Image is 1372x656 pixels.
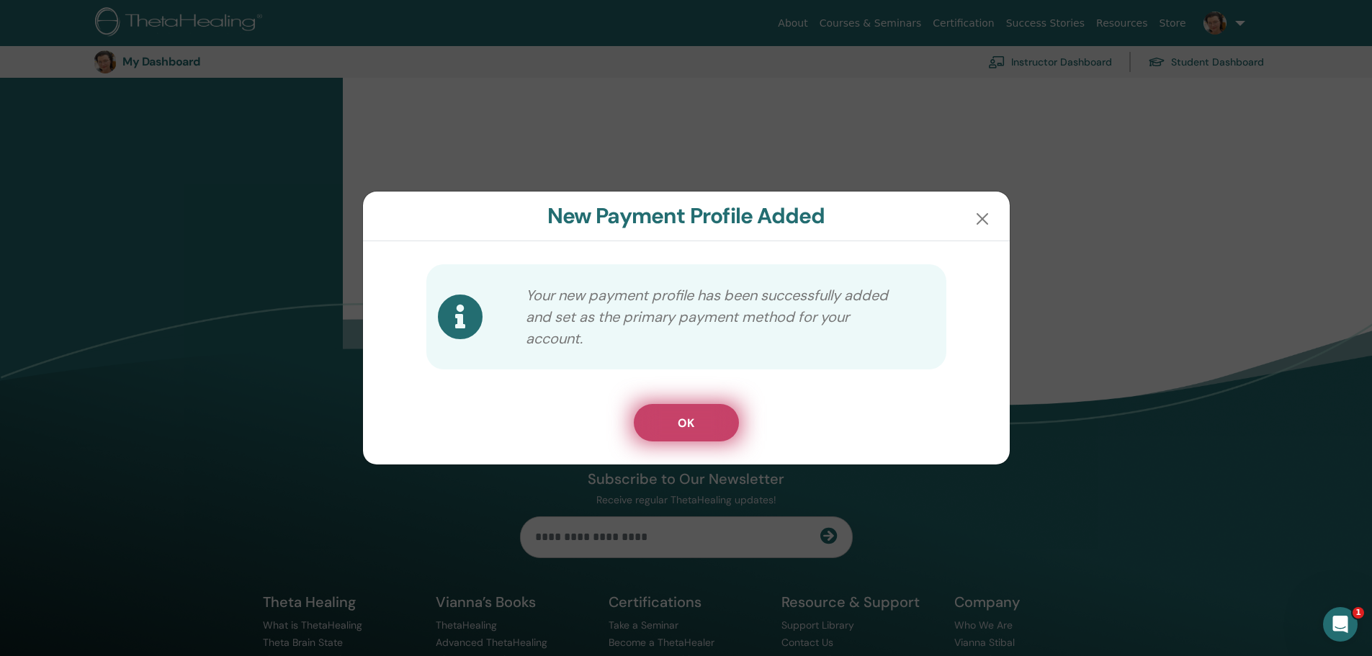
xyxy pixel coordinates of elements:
button: OK [634,404,739,441]
span: OK [678,415,694,431]
span: 1 [1353,607,1364,619]
iframe: Intercom live chat [1323,607,1358,642]
h3: New Payment Profile Added [375,203,998,229]
p: Your new payment profile has been successfully added and set as the primary payment method for yo... [491,284,938,349]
